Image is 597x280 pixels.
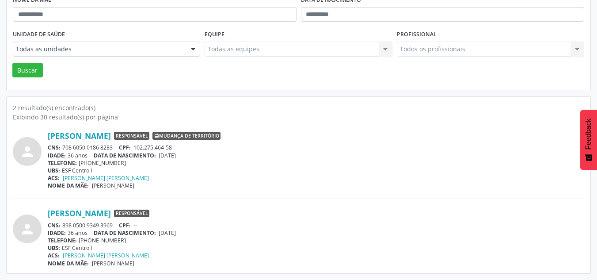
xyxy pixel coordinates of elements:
button: Buscar [12,63,43,78]
span: ACS: [48,252,60,259]
div: 2 resultado(s) encontrado(s) [13,103,584,112]
a: [PERSON_NAME] [48,208,111,218]
div: ESF Centro I [48,244,584,252]
span: Mudança de território [152,132,221,140]
i: person [19,221,35,237]
div: [PHONE_NUMBER] [48,159,584,167]
span: CPF: [119,144,131,151]
span: DATA DE NASCIMENTO: [94,229,156,237]
div: 708 6050 0186 8283 [48,144,584,151]
div: 36 anos [48,152,584,159]
span: CNS: [48,144,61,151]
label: Unidade de saúde [13,28,65,42]
span: IDADE: [48,152,66,159]
span: Todas as unidades [16,45,182,54]
div: Exibindo 30 resultado(s) por página [13,112,584,122]
div: 36 anos [48,229,584,237]
button: Feedback - Mostrar pesquisa [580,110,597,170]
a: [PERSON_NAME] [48,131,111,141]
span: UBS: [48,244,60,252]
span: [DATE] [159,152,176,159]
span: Responsável [114,132,149,140]
span: Responsável [114,210,149,218]
label: Equipe [205,28,224,42]
span: Feedback [585,119,593,150]
span: IDADE: [48,229,66,237]
span: CNS: [48,222,61,229]
span: [DATE] [159,229,176,237]
span: UBS: [48,167,60,174]
div: ESF Centro I [48,167,584,174]
span: NOME DA MÃE: [48,260,89,267]
span: TELEFONE: [48,237,77,244]
span: TELEFONE: [48,159,77,167]
span: CPF: [119,222,131,229]
label: Profissional [397,28,437,42]
span: ACS: [48,174,60,182]
span: [PERSON_NAME] [92,182,134,189]
a: [PERSON_NAME] [PERSON_NAME] [63,174,149,182]
span: -- [133,222,137,229]
a: [PERSON_NAME] [PERSON_NAME] [63,252,149,259]
span: NOME DA MÃE: [48,182,89,189]
i: person [19,144,35,160]
span: 102.275.464-58 [133,144,172,151]
span: [PERSON_NAME] [92,260,134,267]
div: 898 0500 9349 3969 [48,222,584,229]
div: [PHONE_NUMBER] [48,237,584,244]
span: DATA DE NASCIMENTO: [94,152,156,159]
